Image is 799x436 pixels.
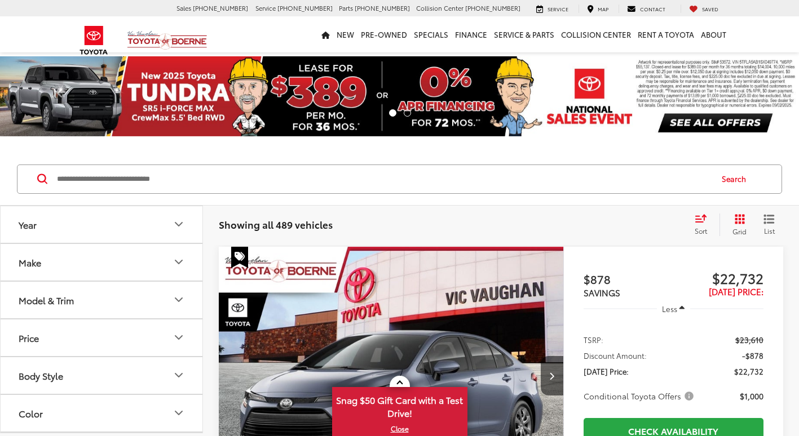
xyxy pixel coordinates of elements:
[634,16,698,52] a: Rent a Toyota
[558,16,634,52] a: Collision Center
[1,282,204,318] button: Model & TrimModel & Trim
[1,244,204,281] button: MakeMake
[19,370,63,381] div: Body Style
[19,332,39,343] div: Price
[548,5,568,12] span: Service
[584,350,647,361] span: Discount Amount:
[689,213,719,236] button: Select sort value
[127,30,208,50] img: Vic Vaughan Toyota of Boerne
[255,3,276,12] span: Service
[357,16,410,52] a: Pre-Owned
[598,5,608,12] span: Map
[584,270,674,287] span: $878
[740,390,763,402] span: $1,000
[1,206,204,243] button: YearYear
[662,304,677,314] span: Less
[702,5,718,12] span: Saved
[318,16,333,52] a: Home
[695,226,707,235] span: Sort
[709,285,763,297] span: [DATE] Price:
[355,3,410,12] span: [PHONE_NUMBER]
[19,219,37,230] div: Year
[172,255,186,269] div: Make
[193,3,248,12] span: [PHONE_NUMBER]
[452,16,491,52] a: Finance
[1,319,204,356] button: PricePrice
[219,217,333,231] span: Showing all 489 vehicles
[528,5,577,14] a: Service
[763,226,775,235] span: List
[584,366,629,377] span: [DATE] Price:
[231,247,248,268] span: Special
[491,16,558,52] a: Service & Parts: Opens in a new tab
[465,3,520,12] span: [PHONE_NUMBER]
[1,395,204,431] button: ColorColor
[584,390,696,402] span: Conditional Toyota Offers
[619,5,674,14] a: Contact
[1,357,204,394] button: Body StyleBody Style
[755,213,783,236] button: List View
[584,334,603,345] span: TSRP:
[172,331,186,344] div: Price
[657,299,691,319] button: Less
[673,269,763,286] span: $22,732
[172,217,186,231] div: Year
[56,166,711,193] input: Search by Make, Model, or Keyword
[742,350,763,361] span: -$878
[719,213,755,236] button: Grid View
[541,356,563,395] button: Next image
[172,406,186,420] div: Color
[711,165,762,193] button: Search
[333,16,357,52] a: New
[735,334,763,345] span: $23,610
[333,388,466,422] span: Snag $50 Gift Card with a Test Drive!
[734,366,763,377] span: $22,732
[339,3,353,12] span: Parts
[172,293,186,306] div: Model & Trim
[681,5,727,14] a: My Saved Vehicles
[19,257,41,268] div: Make
[584,390,698,402] button: Conditional Toyota Offers
[19,408,43,419] div: Color
[732,226,747,236] span: Grid
[416,3,463,12] span: Collision Center
[277,3,333,12] span: [PHONE_NUMBER]
[579,5,617,14] a: Map
[176,3,191,12] span: Sales
[172,368,186,382] div: Body Style
[19,295,74,305] div: Model & Trim
[73,22,115,59] img: Toyota
[640,5,665,12] span: Contact
[584,286,620,299] span: SAVINGS
[698,16,730,52] a: About
[410,16,452,52] a: Specials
